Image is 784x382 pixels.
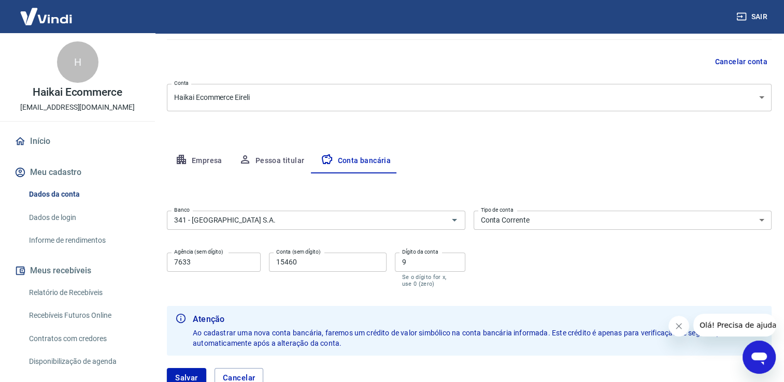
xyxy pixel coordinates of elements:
button: Conta bancária [312,149,399,173]
iframe: Mensagem da empresa [693,314,776,336]
a: Disponibilização de agenda [25,351,142,372]
label: Conta (sem dígito) [276,248,321,256]
label: Banco [174,206,190,214]
p: Haikai Ecommerce [33,87,122,98]
span: Olá! Precisa de ajuda? [6,7,87,16]
a: Dados de login [25,207,142,228]
p: [EMAIL_ADDRESS][DOMAIN_NAME] [20,102,135,113]
div: H [57,41,98,83]
a: Dados da conta [25,184,142,205]
iframe: Fechar mensagem [668,316,689,336]
a: Contratos com credores [25,328,142,349]
div: Haikai Ecommerce Eireli [167,84,772,111]
img: Vindi [12,1,80,32]
iframe: Botão para abrir a janela de mensagens [743,341,776,374]
button: Meus recebíveis [12,259,142,282]
b: Atenção [193,313,763,326]
button: Sair [734,7,772,26]
a: Recebíveis Futuros Online [25,305,142,326]
button: Empresa [167,149,231,173]
button: Cancelar conta [710,52,772,71]
p: Se o dígito for x, use 0 (zero) [402,274,458,287]
span: Ao cadastrar uma nova conta bancária, faremos um crédito de valor simbólico na conta bancária inf... [193,329,763,347]
label: Agência (sem dígito) [174,248,223,256]
button: Abrir [447,213,462,227]
label: Conta [174,79,189,87]
button: Pessoa titular [231,149,313,173]
a: Informe de rendimentos [25,230,142,251]
a: Início [12,130,142,153]
a: Relatório de Recebíveis [25,282,142,303]
button: Meu cadastro [12,161,142,184]
label: Tipo de conta [481,206,514,214]
label: Dígito da conta [402,248,438,256]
